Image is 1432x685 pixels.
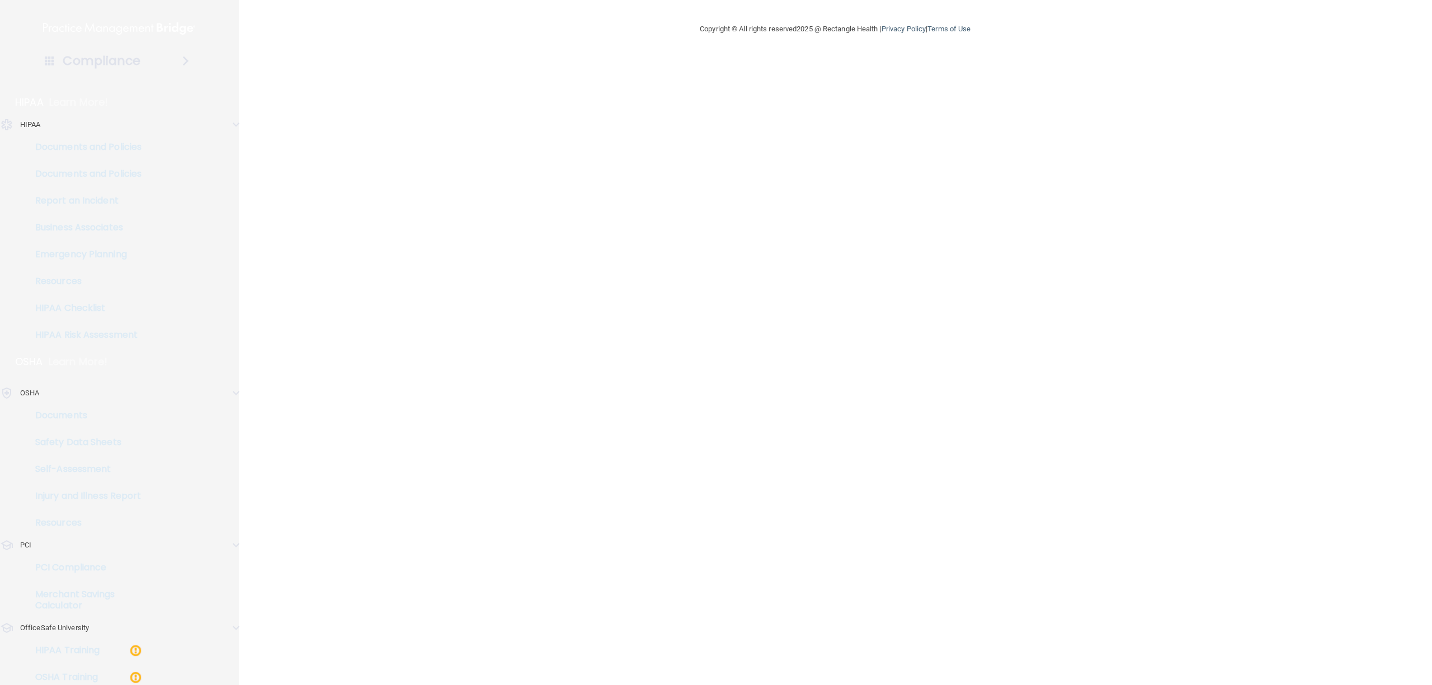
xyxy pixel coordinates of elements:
p: OSHA [15,355,43,369]
p: Resources [7,276,160,287]
a: Terms of Use [927,25,971,33]
p: HIPAA Checklist [7,303,160,314]
img: warning-circle.0cc9ac19.png [129,670,143,684]
h4: Compliance [63,53,140,69]
div: Copyright © All rights reserved 2025 @ Rectangle Health | | [631,11,1039,47]
p: Business Associates [7,222,160,233]
p: OSHA Training [7,672,98,683]
img: PMB logo [43,17,195,40]
p: HIPAA Risk Assessment [7,329,160,341]
img: warning-circle.0cc9ac19.png [129,644,143,658]
p: Learn More! [49,96,109,109]
p: Merchant Savings Calculator [7,589,160,611]
p: Emergency Planning [7,249,160,260]
p: OfficeSafe University [20,621,89,635]
p: Resources [7,517,160,528]
p: Report an Incident [7,195,160,206]
p: PCI [20,538,31,552]
p: Self-Assessment [7,464,160,475]
p: HIPAA Training [7,645,100,656]
p: Injury and Illness Report [7,490,160,502]
p: Documents [7,410,160,421]
p: Safety Data Sheets [7,437,160,448]
p: Learn More! [49,355,108,369]
p: HIPAA [15,96,44,109]
p: PCI Compliance [7,562,160,573]
p: HIPAA [20,118,41,131]
p: Documents and Policies [7,141,160,153]
p: OSHA [20,386,39,400]
a: Privacy Policy [882,25,926,33]
p: Documents and Policies [7,168,160,179]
